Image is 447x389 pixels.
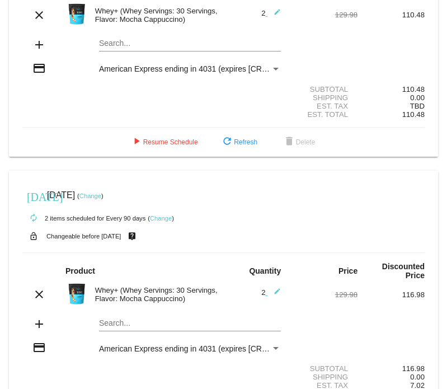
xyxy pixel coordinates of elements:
[267,288,281,301] mat-icon: edit
[90,286,224,303] div: Whey+ (Whey Servings: 30 Servings, Flavor: Mocha Cappuccino)
[99,64,335,73] span: American Express ending in 4031 (expires [CREDIT_CARD_DATA])
[130,138,198,146] span: Resume Schedule
[211,132,266,152] button: Refresh
[290,102,357,110] div: Est. Tax
[410,373,425,381] span: 0.00
[32,288,46,301] mat-icon: clear
[410,93,425,102] span: 0.00
[65,283,88,305] img: Image-1-Carousel-Whey-2lb-Mocha-Capp-no-badge-Transp.png
[27,189,40,203] mat-icon: [DATE]
[290,373,357,381] div: Shipping
[77,193,103,199] small: ( )
[290,85,357,93] div: Subtotal
[79,193,101,199] a: Change
[261,9,281,17] span: 2
[290,364,357,373] div: Subtotal
[338,266,357,275] strong: Price
[32,38,46,51] mat-icon: add
[99,344,335,353] span: American Express ending in 4031 (expires [CREDIT_CARD_DATA])
[220,135,234,149] mat-icon: refresh
[261,288,281,297] span: 2
[148,215,174,222] small: ( )
[99,64,281,73] mat-select: Payment Method
[267,8,281,22] mat-icon: edit
[290,11,357,19] div: 129.98
[283,138,316,146] span: Delete
[357,85,425,93] div: 110.48
[32,341,46,354] mat-icon: credit_card
[32,317,46,331] mat-icon: add
[90,7,224,24] div: Whey+ (Whey Servings: 30 Servings, Flavor: Mocha Cappuccino)
[382,262,425,280] strong: Discounted Price
[220,138,257,146] span: Refresh
[402,110,425,119] span: 110.48
[290,93,357,102] div: Shipping
[150,215,172,222] a: Change
[46,233,121,240] small: Changeable before [DATE]
[274,132,324,152] button: Delete
[99,39,281,48] input: Search...
[290,110,357,119] div: Est. Total
[125,229,139,243] mat-icon: live_help
[22,215,145,222] small: 2 items scheduled for Every 90 days
[65,3,88,25] img: Image-1-Carousel-Whey-2lb-Mocha-Capp-no-badge-Transp.png
[27,212,40,225] mat-icon: autorenew
[121,132,207,152] button: Resume Schedule
[99,344,281,353] mat-select: Payment Method
[27,229,40,243] mat-icon: lock_open
[357,290,425,299] div: 116.98
[357,11,425,19] div: 110.48
[283,135,296,149] mat-icon: delete
[290,290,357,299] div: 129.98
[130,135,143,149] mat-icon: play_arrow
[99,319,281,328] input: Search...
[32,8,46,22] mat-icon: clear
[249,266,281,275] strong: Quantity
[65,266,95,275] strong: Product
[357,364,425,373] div: 116.98
[410,102,425,110] span: TBD
[32,62,46,75] mat-icon: credit_card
